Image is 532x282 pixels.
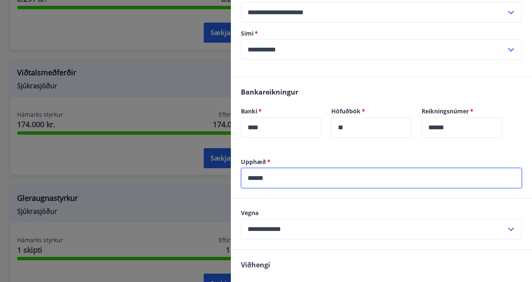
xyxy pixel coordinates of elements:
[241,107,321,115] label: Banki
[331,107,412,115] label: Höfuðbók
[241,29,522,38] label: Sími
[241,260,270,269] span: Viðhengi
[422,107,502,115] label: Reikningsnúmer
[241,168,522,188] div: Upphæð
[241,87,298,97] span: Bankareikningur
[241,158,522,166] label: Upphæð
[241,209,522,217] label: Vegna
